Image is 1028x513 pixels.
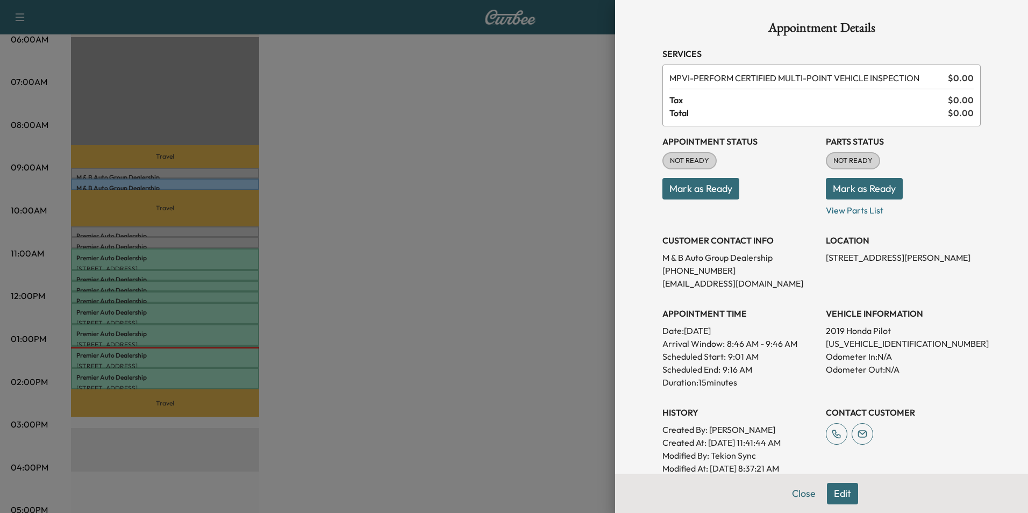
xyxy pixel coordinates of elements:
[826,251,981,264] p: [STREET_ADDRESS][PERSON_NAME]
[669,72,944,84] span: PERFORM CERTIFIED MULTI-POINT VEHICLE INSPECTION
[948,106,974,119] span: $ 0.00
[826,350,981,363] p: Odometer In: N/A
[826,135,981,148] h3: Parts Status
[826,337,981,350] p: [US_VEHICLE_IDENTIFICATION_NUMBER]
[727,337,797,350] span: 8:46 AM - 9:46 AM
[826,234,981,247] h3: LOCATION
[669,94,948,106] span: Tax
[662,350,726,363] p: Scheduled Start:
[826,307,981,320] h3: VEHICLE INFORMATION
[662,376,817,389] p: Duration: 15 minutes
[662,423,817,436] p: Created By : [PERSON_NAME]
[785,483,823,504] button: Close
[728,350,759,363] p: 9:01 AM
[826,324,981,337] p: 2019 Honda Pilot
[826,178,903,199] button: Mark as Ready
[662,251,817,264] p: M & B Auto Group Dealership
[662,47,981,60] h3: Services
[662,135,817,148] h3: Appointment Status
[662,234,817,247] h3: CUSTOMER CONTACT INFO
[662,406,817,419] h3: History
[826,363,981,376] p: Odometer Out: N/A
[723,363,752,376] p: 9:16 AM
[948,94,974,106] span: $ 0.00
[662,337,817,350] p: Arrival Window:
[826,406,981,419] h3: CONTACT CUSTOMER
[662,436,817,449] p: Created At : [DATE] 11:41:44 AM
[827,483,858,504] button: Edit
[662,307,817,320] h3: APPOINTMENT TIME
[662,277,817,290] p: [EMAIL_ADDRESS][DOMAIN_NAME]
[662,449,817,462] p: Modified By : Tekion Sync
[826,199,981,217] p: View Parts List
[662,462,817,475] p: Modified At : [DATE] 8:37:21 AM
[948,72,974,84] span: $ 0.00
[669,106,948,119] span: Total
[662,363,720,376] p: Scheduled End:
[662,264,817,277] p: [PHONE_NUMBER]
[662,178,739,199] button: Mark as Ready
[663,155,716,166] span: NOT READY
[827,155,879,166] span: NOT READY
[662,324,817,337] p: Date: [DATE]
[662,22,981,39] h1: Appointment Details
